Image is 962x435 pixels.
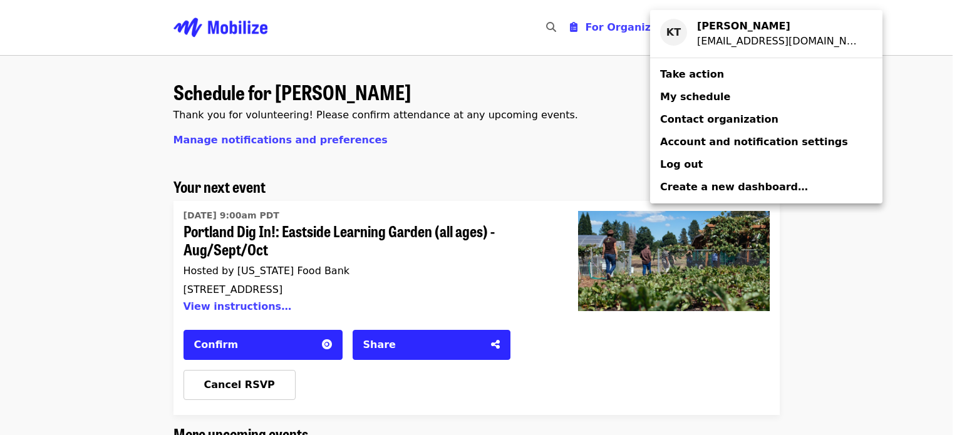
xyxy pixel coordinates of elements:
div: kturner@oregonfoodbank.org [697,34,862,49]
a: Account and notification settings [650,131,882,153]
span: Take action [660,68,724,80]
a: Contact organization [650,108,882,131]
span: Account and notification settings [660,136,848,148]
strong: [PERSON_NAME] [697,20,790,32]
span: Log out [660,158,703,170]
a: Log out [650,153,882,176]
div: Krina Turner [697,19,862,34]
div: KT [660,19,687,46]
a: My schedule [650,86,882,108]
a: Take action [650,63,882,86]
a: Create a new dashboard… [650,176,882,198]
a: KT[PERSON_NAME][EMAIL_ADDRESS][DOMAIN_NAME] [650,15,882,53]
span: My schedule [660,91,730,103]
span: Contact organization [660,113,778,125]
span: Create a new dashboard… [660,181,808,193]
